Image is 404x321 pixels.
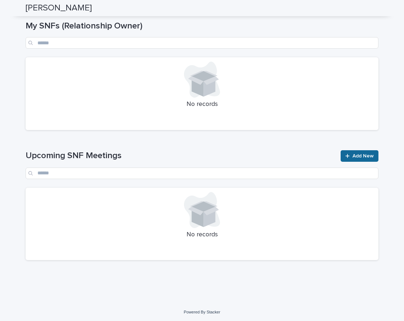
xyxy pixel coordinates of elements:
[353,153,374,159] span: Add New
[26,168,378,179] input: Search
[30,101,374,108] p: No records
[26,3,92,13] h2: [PERSON_NAME]
[26,151,336,161] h1: Upcoming SNF Meetings
[184,310,220,314] a: Powered By Stacker
[30,231,374,239] p: No records
[26,37,378,49] input: Search
[341,150,378,162] a: Add New
[26,21,378,31] h1: My SNFs (Relationship Owner)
